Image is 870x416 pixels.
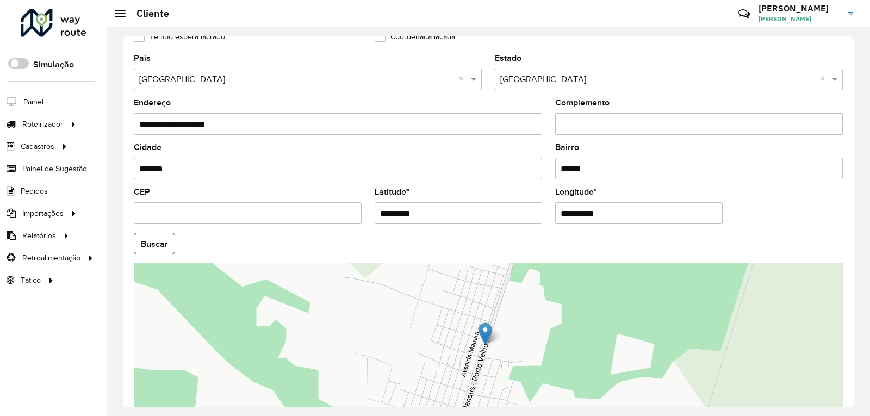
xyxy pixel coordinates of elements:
[390,33,455,41] font: Coordenada lacada
[478,322,492,345] img: Marker
[375,187,406,196] font: Latitude
[555,187,594,196] font: Longitude
[22,209,64,218] font: Importações
[459,73,468,86] span: Clear all
[134,187,150,196] font: CEP
[23,98,43,106] font: Painel
[33,60,74,69] font: Simulação
[759,3,829,14] font: [PERSON_NAME]
[141,239,168,249] font: Buscar
[134,98,171,107] font: Endereço
[134,233,175,254] button: Buscar
[134,142,161,152] font: Cidade
[150,33,225,41] font: Tempo espera lacrado
[21,187,48,195] font: Pedidos
[136,7,169,20] font: Cliente
[21,142,54,151] font: Cadastros
[22,232,56,240] font: Relatórios
[820,73,829,86] span: Clear all
[759,15,811,23] font: [PERSON_NAME]
[495,53,521,63] font: Estado
[22,165,87,173] font: Painel de Sugestão
[555,142,579,152] font: Bairro
[21,276,41,284] font: Tático
[22,254,80,262] font: Retroalimentação
[555,98,610,107] font: Complemento
[22,120,63,128] font: Roteirizador
[732,2,756,26] a: Contato Rápido
[134,53,151,63] font: País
